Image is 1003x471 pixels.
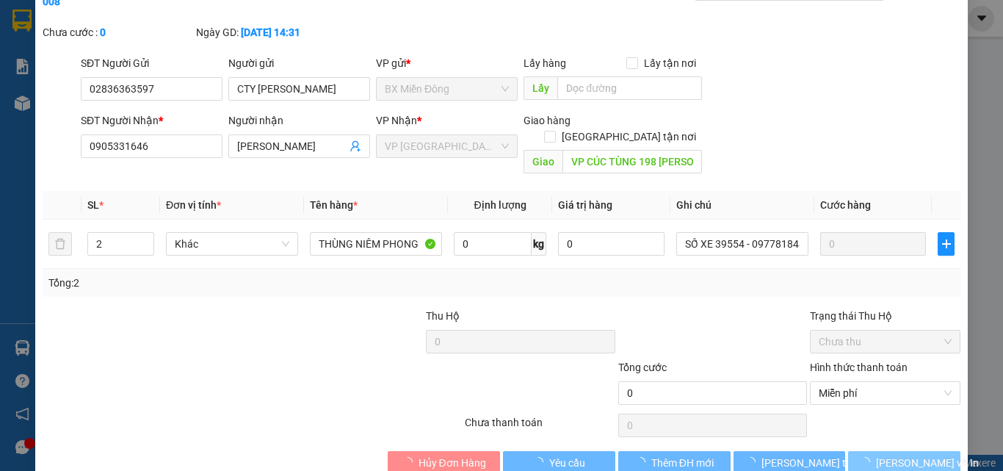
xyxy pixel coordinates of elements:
[938,232,955,256] button: plus
[228,112,370,129] div: Người nhận
[651,455,714,471] span: Thêm ĐH mới
[635,457,651,467] span: loading
[745,457,761,467] span: loading
[7,82,18,92] span: environment
[7,62,101,79] li: VP BX Miền Đông
[7,81,77,109] b: 339 Đinh Bộ Lĩnh, P26
[166,199,221,211] span: Đơn vị tính
[562,150,702,173] input: Dọc đường
[350,140,361,152] span: user-add
[100,26,106,38] b: 0
[48,275,388,291] div: Tổng: 2
[761,455,879,471] span: [PERSON_NAME] thay đổi
[524,150,562,173] span: Giao
[7,7,213,35] li: Cúc Tùng
[376,55,518,71] div: VP gửi
[241,26,300,38] b: [DATE] 14:31
[87,199,99,211] span: SL
[402,457,419,467] span: loading
[876,455,979,471] span: [PERSON_NAME] và In
[524,115,571,126] span: Giao hàng
[48,232,72,256] button: delete
[524,76,557,100] span: Lấy
[638,55,702,71] span: Lấy tận nơi
[819,382,952,404] span: Miễn phí
[419,455,486,471] span: Hủy Đơn Hàng
[196,24,347,40] div: Ngày GD:
[549,455,585,471] span: Yêu cầu
[81,112,222,129] div: SĐT Người Nhận
[310,232,442,256] input: VD: Bàn, Ghế
[810,308,960,324] div: Trạng thái Thu Hộ
[860,457,876,467] span: loading
[819,331,952,353] span: Chưa thu
[532,232,546,256] span: kg
[385,135,509,157] span: VP Nha Trang xe Limousine
[474,199,526,211] span: Định lượng
[524,57,566,69] span: Lấy hàng
[820,199,871,211] span: Cước hàng
[463,414,617,440] div: Chưa thanh toán
[310,199,358,211] span: Tên hàng
[376,115,417,126] span: VP Nhận
[81,55,222,71] div: SĐT Người Gửi
[618,362,667,373] span: Tổng cước
[385,78,509,100] span: BX Miền Đông
[533,457,549,467] span: loading
[101,62,195,111] li: VP VP [GEOGRAPHIC_DATA] xe Limousine
[175,233,289,255] span: Khác
[670,191,814,220] th: Ghi chú
[228,55,370,71] div: Người gửi
[556,129,702,145] span: [GEOGRAPHIC_DATA] tận nơi
[426,310,460,322] span: Thu Hộ
[820,232,926,256] input: 0
[938,238,954,250] span: plus
[557,76,702,100] input: Dọc đường
[810,362,908,373] label: Hình thức thanh toán
[558,199,612,211] span: Giá trị hàng
[43,24,193,40] div: Chưa cước :
[676,232,808,256] input: Ghi Chú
